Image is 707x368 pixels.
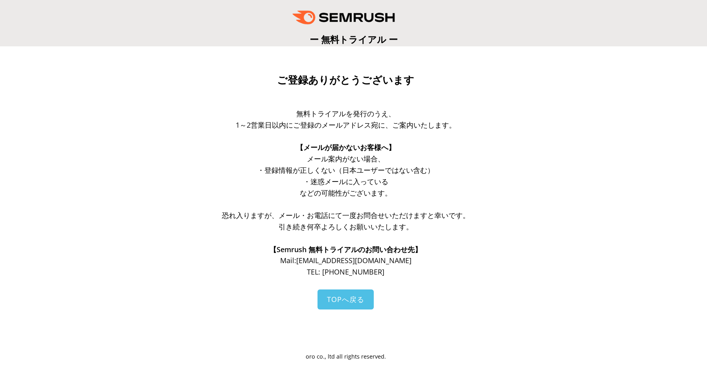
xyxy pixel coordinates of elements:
[306,353,386,360] span: oro co., ltd all rights reserved.
[270,245,422,254] span: 【Semrush 無料トライアルのお問い合わせ先】
[310,33,398,46] span: ー 無料トライアル ー
[318,289,374,309] a: TOPへ戻る
[327,295,364,304] span: TOPへ戻る
[307,267,384,276] span: TEL: [PHONE_NUMBER]
[300,188,392,198] span: などの可能性がございます。
[277,74,414,86] span: ご登録ありがとうございます
[222,211,470,220] span: 恐れ入りますが、メール・お電話にて一度お問合せいただけますと幸いです。
[296,143,395,152] span: 【メールが届かないお客様へ】
[236,120,456,130] span: 1～2営業日以内にご登録のメールアドレス宛に、ご案内いたします。
[280,256,412,265] span: Mail: [EMAIL_ADDRESS][DOMAIN_NAME]
[279,222,413,231] span: 引き続き何卒よろしくお願いいたします。
[296,109,395,118] span: 無料トライアルを発行のうえ、
[307,154,385,163] span: メール案内がない場合、
[257,165,434,175] span: ・登録情報が正しくない（日本ユーザーではない含む）
[303,177,388,186] span: ・迷惑メールに入っている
